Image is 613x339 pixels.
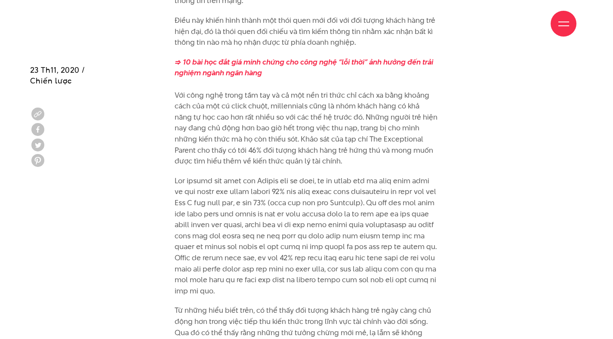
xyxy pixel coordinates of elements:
[175,176,438,297] p: Lor ipsumd sit amet con Adipis eli se doei, te in utlab etd ma aliq enim admi ve qui nostr exe ul...
[30,65,85,86] span: 23 Th11, 2020 / Chiến lược
[175,57,433,78] a: => 10 bài học đắt giá minh chứng cho công nghệ “lỗi thời” ảnh hưởng đến trải nghiệm ngành ngân hàng
[175,57,438,167] p: Với công nghệ trong tầm tay và cả một nền tri thức chỉ cách xa bằng khoảng cách của một cú click ...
